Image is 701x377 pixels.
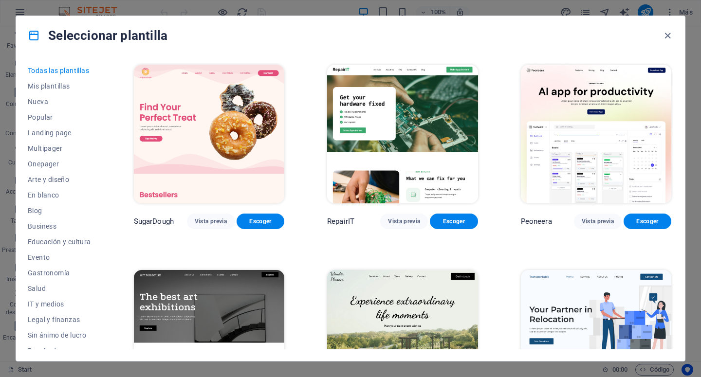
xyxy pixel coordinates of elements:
button: Resultado [28,343,91,359]
button: Legal y finanzas [28,312,91,327]
span: Mis plantillas [28,82,91,90]
span: Todas las plantillas [28,67,91,74]
button: Multipager [28,141,91,156]
span: Sin ánimo de lucro [28,331,91,339]
span: Escoger [631,217,664,225]
button: Todas las plantillas [28,63,91,78]
button: Mis plantillas [28,78,91,94]
button: Arte y diseño [28,172,91,187]
span: Escoger [438,217,470,225]
button: Escoger [430,214,478,229]
h4: Seleccionar plantilla [28,28,167,43]
button: IT y medios [28,296,91,312]
button: Salud [28,281,91,296]
img: SugarDough [134,65,284,203]
button: Business [28,218,91,234]
p: Peoneera [521,216,552,226]
button: Popular [28,109,91,125]
p: RepairIT [327,216,354,226]
span: Business [28,222,91,230]
span: Blog [28,207,91,215]
img: Peoneera [521,65,671,203]
span: Onepager [28,160,91,168]
span: Escoger [244,217,277,225]
span: Vista previa [388,217,420,225]
button: Vista previa [574,214,622,229]
button: En blanco [28,187,91,203]
span: Salud [28,285,91,292]
button: Gastronomía [28,265,91,281]
button: Evento [28,250,91,265]
button: Vista previa [187,214,235,229]
span: IT y medios [28,300,91,308]
span: Vista previa [195,217,227,225]
span: Multipager [28,144,91,152]
span: Popular [28,113,91,121]
span: En blanco [28,191,91,199]
span: Educación y cultura [28,238,91,246]
button: Escoger [237,214,284,229]
span: Nueva [28,98,91,106]
button: Blog [28,203,91,218]
span: Vista previa [582,217,614,225]
button: Onepager [28,156,91,172]
img: RepairIT [327,65,478,203]
button: Escoger [624,214,671,229]
span: Gastronomía [28,269,91,277]
button: Landing page [28,125,91,141]
p: SugarDough [134,216,174,226]
span: Landing page [28,129,91,137]
button: Educación y cultura [28,234,91,250]
button: Nueva [28,94,91,109]
span: Resultado [28,347,91,355]
span: Evento [28,253,91,261]
button: Sin ánimo de lucro [28,327,91,343]
button: Vista previa [380,214,428,229]
span: Legal y finanzas [28,316,91,323]
span: Arte y diseño [28,176,91,183]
